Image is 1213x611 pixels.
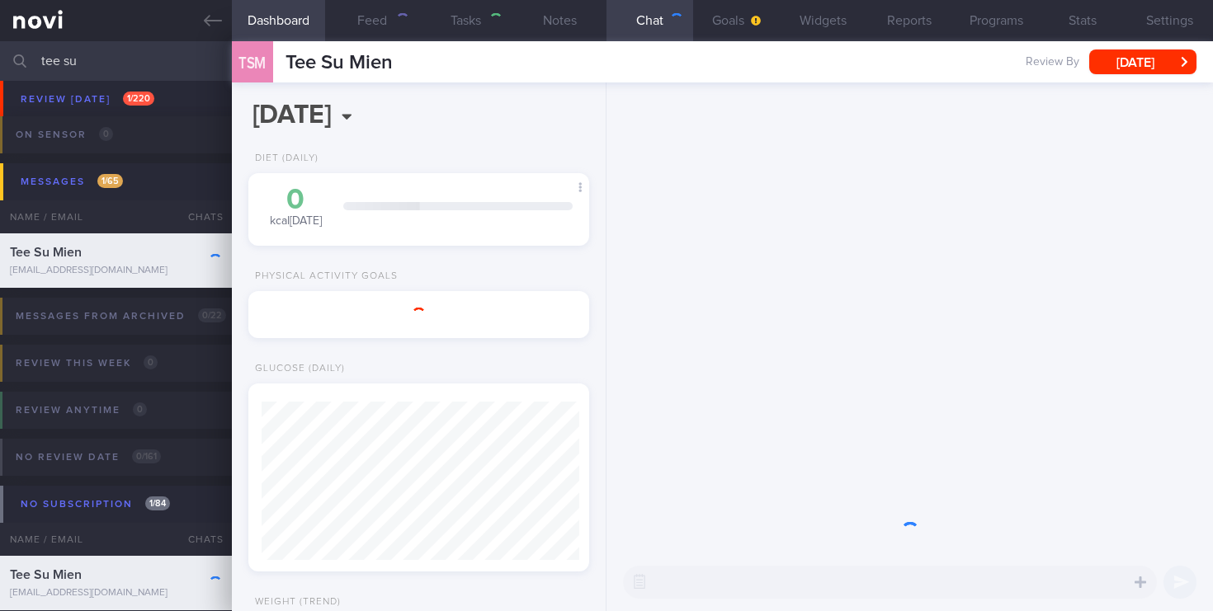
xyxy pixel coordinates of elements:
[144,355,158,369] span: 0
[12,305,230,327] div: Messages from Archived
[97,174,123,188] span: 1 / 65
[228,31,277,95] div: TSM
[133,402,147,416] span: 0
[145,496,170,510] span: 1 / 84
[10,587,222,599] div: [EMAIL_ADDRESS][DOMAIN_NAME]
[12,124,117,146] div: On sensor
[10,265,222,277] div: [EMAIL_ADDRESS][DOMAIN_NAME]
[12,446,165,468] div: No review date
[265,186,327,214] div: 0
[286,53,393,73] span: Tee Su Mien
[10,246,82,259] span: Tee Su Mien
[166,523,232,556] div: Chats
[248,153,319,165] div: Diet (Daily)
[10,83,222,96] div: [EMAIL_ADDRESS][DOMAIN_NAME]
[12,399,151,421] div: Review anytime
[12,352,162,374] div: Review this week
[166,200,232,233] div: Chats
[17,493,174,515] div: No subscription
[132,449,161,463] span: 0 / 161
[1089,49,1196,74] button: [DATE]
[265,186,327,229] div: kcal [DATE]
[248,270,398,283] div: Physical Activity Goals
[10,568,82,581] span: Tee Su Mien
[99,127,113,141] span: 0
[248,596,341,609] div: Weight (Trend)
[1026,55,1079,70] span: Review By
[198,308,226,322] span: 0 / 22
[248,363,345,375] div: Glucose (Daily)
[17,171,127,193] div: Messages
